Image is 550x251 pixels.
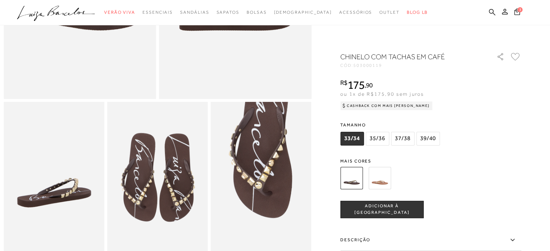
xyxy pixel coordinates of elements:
[180,6,209,19] a: categoryNavScreenReaderText
[340,167,363,189] img: CHINELO COM TACHAS EM CAFÉ
[517,7,523,12] span: 3
[391,132,414,146] span: 37/38
[340,120,442,130] span: Tamanho
[379,10,400,15] span: Outlet
[247,6,267,19] a: categoryNavScreenReaderText
[180,10,209,15] span: Sandálias
[366,132,389,146] span: 35/36
[379,6,400,19] a: categoryNavScreenReaderText
[348,78,364,91] span: 175
[340,101,432,110] div: Cashback com Mais [PERSON_NAME]
[339,10,372,15] span: Acessórios
[340,79,348,86] i: R$
[364,82,373,88] i: ,
[142,10,173,15] span: Essenciais
[353,63,382,68] span: 503000119
[104,6,135,19] a: categoryNavScreenReaderText
[368,167,391,189] img: CHINELO COM TACHAS EM CARAMELO
[407,10,428,15] span: BLOG LB
[340,132,364,146] span: 33/34
[340,63,485,68] div: CÓD:
[407,6,428,19] a: BLOG LB
[340,91,424,97] span: ou 1x de R$175,90 sem juros
[216,6,239,19] a: categoryNavScreenReaderText
[104,10,135,15] span: Verão Viva
[512,8,522,18] button: 3
[339,6,372,19] a: categoryNavScreenReaderText
[340,159,521,163] span: Mais cores
[340,201,423,218] button: ADICIONAR À [GEOGRAPHIC_DATA]
[340,230,521,251] label: Descrição
[247,10,267,15] span: Bolsas
[416,132,440,146] span: 39/40
[216,10,239,15] span: Sapatos
[274,6,332,19] a: noSubCategoriesText
[274,10,332,15] span: [DEMOGRAPHIC_DATA]
[366,81,373,89] span: 90
[142,6,173,19] a: categoryNavScreenReaderText
[340,52,476,62] h1: CHINELO COM TACHAS EM CAFÉ
[341,203,423,216] span: ADICIONAR À [GEOGRAPHIC_DATA]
